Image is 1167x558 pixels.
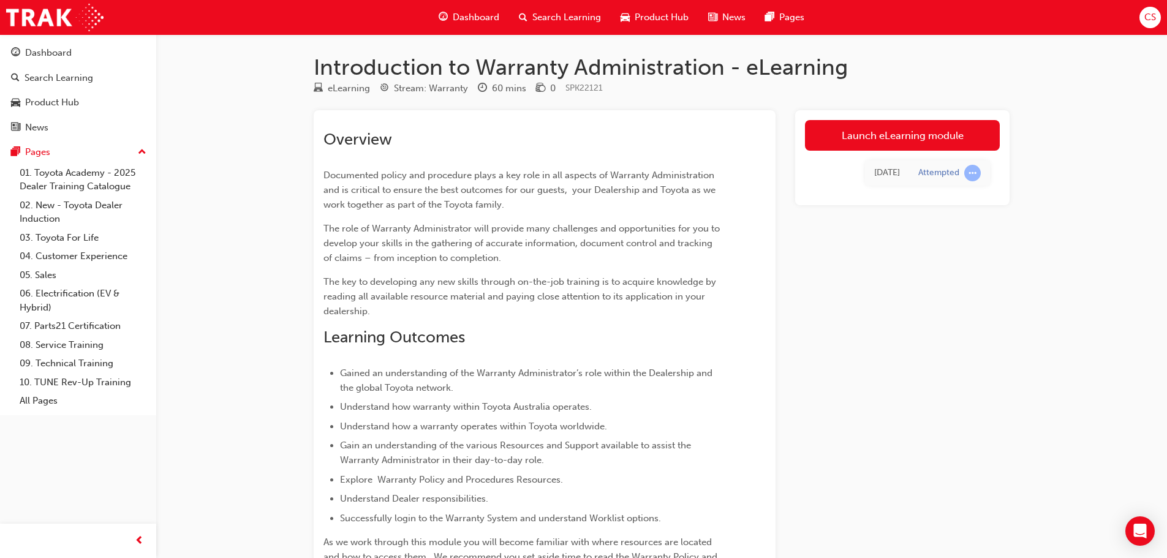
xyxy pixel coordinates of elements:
[918,167,959,179] div: Attempted
[478,81,526,96] div: Duration
[5,67,151,89] a: Search Learning
[323,276,719,317] span: The key to developing any new skills through on-the-job training is to acquire knowledge by readi...
[15,196,151,228] a: 02. New - Toyota Dealer Induction
[15,336,151,355] a: 08. Service Training
[5,141,151,164] button: Pages
[15,317,151,336] a: 07. Parts21 Certification
[25,46,72,60] div: Dashboard
[5,116,151,139] a: News
[453,10,499,25] span: Dashboard
[519,10,527,25] span: search-icon
[15,247,151,266] a: 04. Customer Experience
[565,83,603,93] span: Learning resource code
[340,440,693,466] span: Gain an understanding of the various Resources and Support available to assist the Warranty Admin...
[765,10,774,25] span: pages-icon
[11,48,20,59] span: guage-icon
[25,145,50,159] div: Pages
[1125,516,1155,546] div: Open Intercom Messenger
[536,83,545,94] span: money-icon
[5,91,151,114] a: Product Hub
[874,166,900,180] div: Thu Sep 04 2025 11:31:54 GMT+1000 (Australian Eastern Standard Time)
[536,81,556,96] div: Price
[6,4,104,31] img: Trak
[698,5,755,30] a: news-iconNews
[964,165,981,181] span: learningRecordVerb_ATTEMPT-icon
[340,513,661,524] span: Successfully login to the Warranty System and understand Worklist options.
[429,5,509,30] a: guage-iconDashboard
[11,147,20,158] span: pages-icon
[25,71,93,85] div: Search Learning
[25,121,48,135] div: News
[394,81,468,96] div: Stream: Warranty
[314,54,1010,81] h1: Introduction to Warranty Administration - eLearning
[323,170,718,210] span: Documented policy and procedure plays a key role in all aspects of Warranty Administration and is...
[15,391,151,410] a: All Pages
[340,368,715,393] span: Gained an understanding of the Warranty Administrator’s role within the Dealership and the global...
[15,284,151,317] a: 06. Electrification (EV & Hybrid)
[11,123,20,134] span: news-icon
[1139,7,1161,28] button: CS
[25,96,79,110] div: Product Hub
[15,354,151,373] a: 09. Technical Training
[15,228,151,247] a: 03. Toyota For Life
[314,81,370,96] div: Type
[805,120,1000,151] a: Launch eLearning module
[340,421,607,432] span: Understand how a warranty operates within Toyota worldwide.
[15,164,151,196] a: 01. Toyota Academy - 2025 Dealer Training Catalogue
[138,145,146,160] span: up-icon
[1144,10,1156,25] span: CS
[492,81,526,96] div: 60 mins
[380,83,389,94] span: target-icon
[323,328,465,347] span: Learning Outcomes
[340,493,488,504] span: Understand Dealer responsibilities.
[323,130,392,149] span: Overview
[779,10,804,25] span: Pages
[722,10,746,25] span: News
[611,5,698,30] a: car-iconProduct Hub
[550,81,556,96] div: 0
[323,223,722,263] span: The role of Warranty Administrator will provide many challenges and opportunities for you to deve...
[314,83,323,94] span: learningResourceType_ELEARNING-icon
[439,10,448,25] span: guage-icon
[380,81,468,96] div: Stream
[755,5,814,30] a: pages-iconPages
[135,533,144,549] span: prev-icon
[328,81,370,96] div: eLearning
[15,373,151,392] a: 10. TUNE Rev-Up Training
[340,401,592,412] span: Understand how warranty within Toyota Australia operates.
[5,39,151,141] button: DashboardSearch LearningProduct HubNews
[11,73,20,84] span: search-icon
[635,10,689,25] span: Product Hub
[621,10,630,25] span: car-icon
[11,97,20,108] span: car-icon
[340,474,563,485] span: Explore Warranty Policy and Procedures Resources.
[15,266,151,285] a: 05. Sales
[5,42,151,64] a: Dashboard
[509,5,611,30] a: search-iconSearch Learning
[478,83,487,94] span: clock-icon
[532,10,601,25] span: Search Learning
[708,10,717,25] span: news-icon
